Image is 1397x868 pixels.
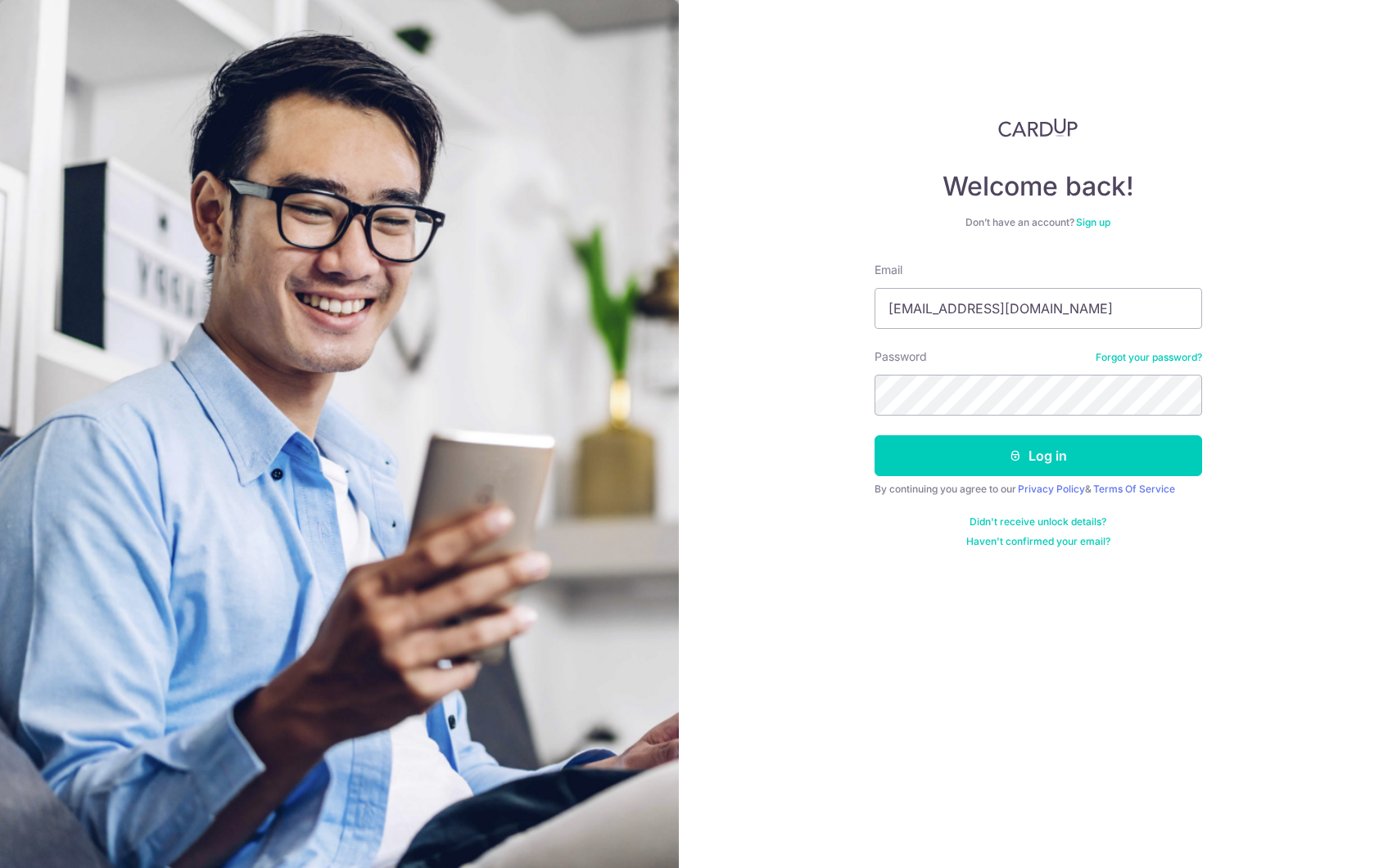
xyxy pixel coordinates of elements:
[1076,216,1110,228] a: Sign up
[966,535,1110,548] a: Haven't confirmed your email?
[875,262,902,278] label: Email
[1018,483,1085,495] a: Privacy Policy
[875,435,1202,476] button: Log in
[875,349,927,365] label: Password
[970,515,1106,528] a: Didn't receive unlock details?
[875,216,1202,229] div: Don’t have an account?
[875,483,1202,496] div: By continuing you agree to our &
[875,170,1202,203] h4: Welcome back!
[998,118,1078,137] img: CardUp Logo
[1093,483,1175,495] a: Terms Of Service
[875,288,1202,329] input: Enter your Email
[1096,351,1202,364] a: Forgot your password?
